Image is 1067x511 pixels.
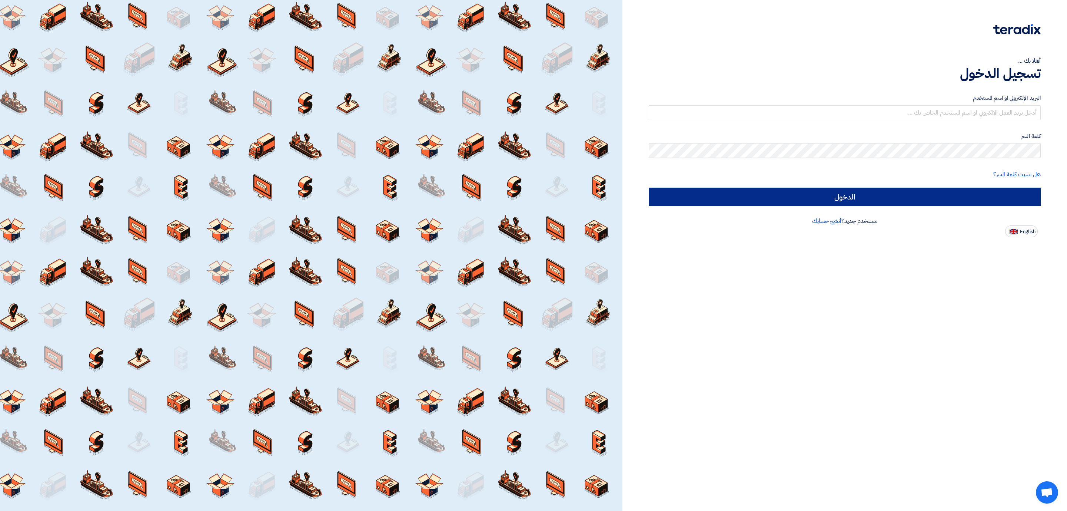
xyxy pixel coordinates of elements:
label: كلمة السر [649,132,1041,141]
span: English [1020,229,1036,234]
a: هل نسيت كلمة السر؟ [993,170,1041,179]
a: أنشئ حسابك [812,217,841,225]
div: أهلا بك ... [649,56,1041,65]
input: الدخول [649,188,1041,206]
label: البريد الإلكتروني او اسم المستخدم [649,94,1041,102]
input: أدخل بريد العمل الإلكتروني او اسم المستخدم الخاص بك ... [649,105,1041,120]
button: English [1005,225,1038,237]
div: مستخدم جديد؟ [649,217,1041,225]
img: Teradix logo [993,24,1041,34]
div: Open chat [1036,481,1058,504]
img: en-US.png [1010,229,1018,234]
h1: تسجيل الدخول [649,65,1041,82]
